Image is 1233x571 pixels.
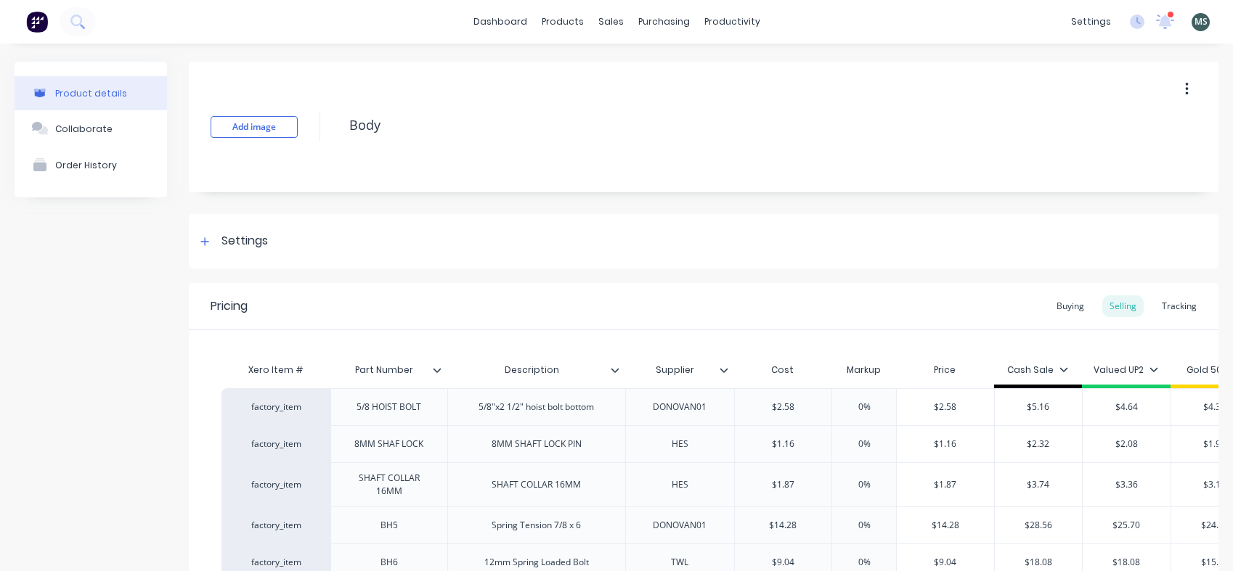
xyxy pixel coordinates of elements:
[625,356,734,385] div: Supplier
[480,516,593,535] div: Spring Tension 7/8 x 6
[995,467,1083,503] div: $3.74
[828,426,900,462] div: 0%
[480,435,593,453] div: 8MM SHAFT LOCK PIN
[236,438,316,451] div: factory_item
[466,11,534,33] a: dashboard
[697,11,768,33] div: productivity
[467,398,606,416] div: 5/8"x2 1/2" hoist bolt bottom
[1083,389,1171,425] div: $4.64
[828,467,900,503] div: 0%
[828,507,900,543] div: 0%
[15,147,167,183] button: Order History
[221,356,330,385] div: Xero Item #
[735,426,832,462] div: $1.16
[995,389,1083,425] div: $5.16
[236,400,316,414] div: factory_item
[828,389,900,425] div: 0%
[1094,363,1158,377] div: Valued UP2
[26,11,48,33] img: Factory
[897,467,994,503] div: $1.87
[55,88,127,99] div: Product details
[1049,295,1091,317] div: Buying
[1102,295,1144,317] div: Selling
[995,426,1083,462] div: $2.32
[591,11,631,33] div: sales
[55,123,113,134] div: Collaborate
[831,356,896,385] div: Markup
[735,389,832,425] div: $2.58
[15,76,167,110] button: Product details
[1007,363,1068,377] div: Cash Sale
[447,356,625,385] div: Description
[342,108,1131,142] textarea: Body
[897,389,994,425] div: $2.58
[343,435,435,453] div: 8MM SHAF LOCK
[534,11,591,33] div: products
[330,352,439,388] div: Part Number
[236,519,316,532] div: factory_item
[631,11,697,33] div: purchasing
[221,232,268,250] div: Settings
[734,356,832,385] div: Cost
[211,297,248,315] div: Pricing
[353,516,426,535] div: BH5
[1064,11,1118,33] div: settings
[345,398,433,416] div: 5/8 HOIST BOLT
[15,110,167,147] button: Collaborate
[1195,15,1208,28] span: MS
[480,475,593,494] div: SHAFT COLLAR 16MM
[211,116,298,138] button: Add image
[236,556,316,569] div: factory_item
[236,478,316,491] div: factory_item
[55,160,117,171] div: Order History
[1083,426,1171,462] div: $2.08
[1155,295,1204,317] div: Tracking
[896,356,994,385] div: Price
[735,507,832,543] div: $14.28
[330,356,447,385] div: Part Number
[641,516,718,535] div: DONOVAN01
[641,398,718,416] div: DONOVAN01
[625,352,725,388] div: Supplier
[995,507,1083,543] div: $28.56
[1083,507,1171,543] div: $25.70
[643,435,716,453] div: HES
[643,475,716,494] div: HES
[337,469,441,501] div: SHAFT COLLAR 16MM
[735,467,832,503] div: $1.87
[897,426,994,462] div: $1.16
[447,352,616,388] div: Description
[897,507,994,543] div: $14.28
[1083,467,1171,503] div: $3.36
